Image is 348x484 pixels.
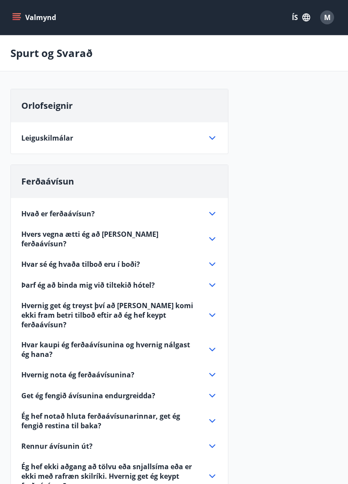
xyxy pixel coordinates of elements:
button: ÍS [287,10,315,25]
span: Hvers vegna ætti ég að [PERSON_NAME] ferðaávísun? [21,229,197,249]
button: menu [10,10,60,25]
div: Hvar kaupi ég ferðaávísunina og hvernig nálgast ég hana? [21,340,217,359]
div: Hvað er ferðaávísun? [21,208,217,219]
button: M [317,7,338,28]
span: Hvað er ferðaávísun? [21,209,95,218]
div: Rennur ávísunin út? [21,441,217,451]
span: Hvar sé ég hvaða tilboð eru í boði? [21,259,140,269]
span: Hvar kaupi ég ferðaávísunina og hvernig nálgast ég hana? [21,340,197,359]
span: Hvernig nota ég ferðaávísunina? [21,370,134,380]
div: Get ég fengið ávísunina endurgreidda? [21,390,217,401]
div: Hvar sé ég hvaða tilboð eru í boði? [21,259,217,269]
div: Hvers vegna ætti ég að [PERSON_NAME] ferðaávísun? [21,229,217,249]
p: Spurt og Svarað [10,46,93,60]
div: Hvernig get ég treyst því að [PERSON_NAME] komi ekki fram betri tilboð eftir að ég hef keypt ferð... [21,301,217,329]
div: Leiguskilmálar [21,133,217,143]
div: Ég hef notað hluta ferðaávísunarinnar, get ég fengið restina til baka? [21,411,217,430]
span: M [324,13,331,22]
span: Orlofseignir [21,100,73,111]
span: Ég hef notað hluta ferðaávísunarinnar, get ég fengið restina til baka? [21,411,197,430]
span: Hvernig get ég treyst því að [PERSON_NAME] komi ekki fram betri tilboð eftir að ég hef keypt ferð... [21,301,197,329]
div: Hvernig nota ég ferðaávísunina? [21,370,217,380]
span: Þarf ég að binda mig við tiltekið hótel? [21,280,155,290]
span: Ferðaávísun [21,175,74,187]
div: Þarf ég að binda mig við tiltekið hótel? [21,280,217,290]
span: Leiguskilmálar [21,133,73,143]
span: Rennur ávísunin út? [21,441,93,451]
span: Get ég fengið ávísunina endurgreidda? [21,391,155,400]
